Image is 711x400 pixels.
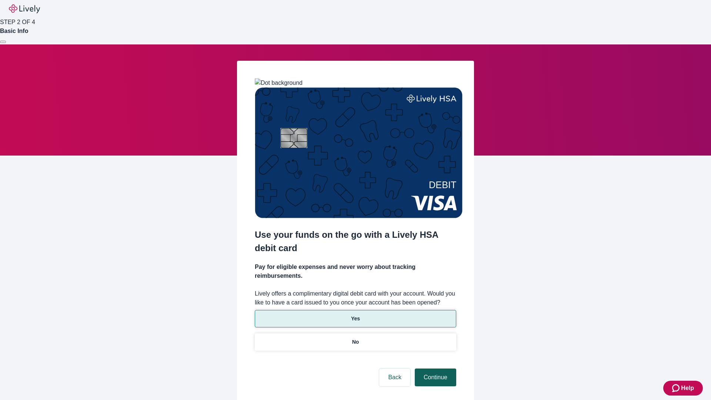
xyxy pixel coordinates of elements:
[415,369,456,386] button: Continue
[379,369,410,386] button: Back
[255,310,456,327] button: Yes
[255,263,456,280] h4: Pay for eligible expenses and never worry about tracking reimbursements.
[255,289,456,307] label: Lively offers a complimentary digital debit card with your account. Would you like to have a card...
[255,87,463,218] img: Debit card
[681,384,694,393] span: Help
[672,384,681,393] svg: Zendesk support icon
[351,315,360,323] p: Yes
[663,381,703,396] button: Zendesk support iconHelp
[352,338,359,346] p: No
[255,333,456,351] button: No
[255,79,303,87] img: Dot background
[255,228,456,255] h2: Use your funds on the go with a Lively HSA debit card
[9,4,40,13] img: Lively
